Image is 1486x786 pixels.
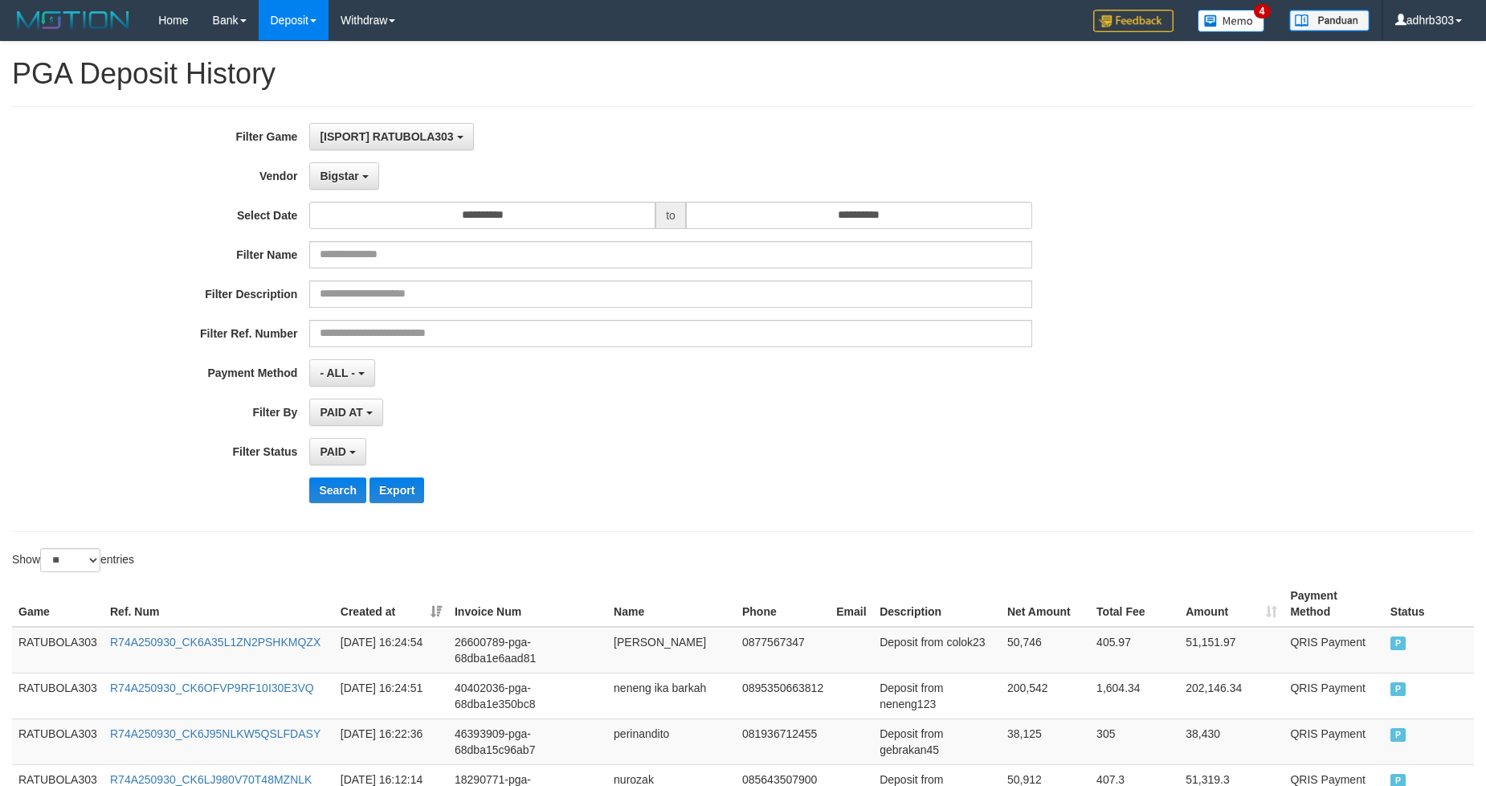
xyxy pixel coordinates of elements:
[320,366,355,379] span: - ALL -
[607,718,736,764] td: perinandito
[320,445,345,458] span: PAID
[1179,673,1284,718] td: 202,146.34
[830,581,873,627] th: Email
[1090,581,1179,627] th: Total Fee
[334,673,448,718] td: [DATE] 16:24:51
[110,773,312,786] a: R74A250930_CK6LJ980V70T48MZNLK
[104,581,334,627] th: Ref. Num
[1198,10,1265,32] img: Button%20Memo.svg
[873,627,1001,673] td: Deposit from colok23
[448,581,607,627] th: Invoice Num
[12,673,104,718] td: RATUBOLA303
[309,123,473,150] button: [ISPORT] RATUBOLA303
[1090,627,1179,673] td: 405.97
[320,130,453,143] span: [ISPORT] RATUBOLA303
[736,627,830,673] td: 0877567347
[1284,627,1383,673] td: QRIS Payment
[12,548,134,572] label: Show entries
[1179,718,1284,764] td: 38,430
[736,718,830,764] td: 081936712455
[369,477,424,503] button: Export
[40,548,100,572] select: Showentries
[320,406,362,419] span: PAID AT
[607,581,736,627] th: Name
[309,399,382,426] button: PAID AT
[1179,627,1284,673] td: 51,151.97
[736,581,830,627] th: Phone
[1390,728,1406,742] span: PAID
[1254,4,1271,18] span: 4
[110,727,320,740] a: R74A250930_CK6J95NLKW5QSLFDASY
[12,58,1474,90] h1: PGA Deposit History
[1179,581,1284,627] th: Amount: activate to sort column ascending
[334,627,448,673] td: [DATE] 16:24:54
[309,162,378,190] button: Bigstar
[736,673,830,718] td: 0895350663812
[309,438,365,465] button: PAID
[448,673,607,718] td: 40402036-pga-68dba1e350bc8
[1090,718,1179,764] td: 305
[873,673,1001,718] td: Deposit from neneng123
[873,581,1001,627] th: Description
[1001,581,1090,627] th: Net Amount
[607,627,736,673] td: [PERSON_NAME]
[1001,718,1090,764] td: 38,125
[1284,718,1383,764] td: QRIS Payment
[1001,627,1090,673] td: 50,746
[320,170,358,182] span: Bigstar
[607,673,736,718] td: neneng ika barkah
[1289,10,1370,31] img: panduan.png
[1390,682,1406,696] span: PAID
[334,718,448,764] td: [DATE] 16:22:36
[1384,581,1474,627] th: Status
[1093,10,1174,32] img: Feedback.jpg
[110,636,320,649] a: R74A250930_CK6A35L1ZN2PSHKMQZX
[448,627,607,673] td: 26600789-pga-68dba1e6aad81
[1284,581,1383,627] th: Payment Method
[309,477,366,503] button: Search
[1284,673,1383,718] td: QRIS Payment
[655,202,686,229] span: to
[448,718,607,764] td: 46393909-pga-68dba15c96ab7
[12,8,134,32] img: MOTION_logo.png
[1001,673,1090,718] td: 200,542
[873,718,1001,764] td: Deposit from gebrakan45
[1090,673,1179,718] td: 1,604.34
[110,682,314,694] a: R74A250930_CK6OFVP9RF10I30E3VQ
[12,581,104,627] th: Game
[12,627,104,673] td: RATUBOLA303
[1390,637,1406,650] span: PAID
[309,359,374,387] button: - ALL -
[334,581,448,627] th: Created at: activate to sort column ascending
